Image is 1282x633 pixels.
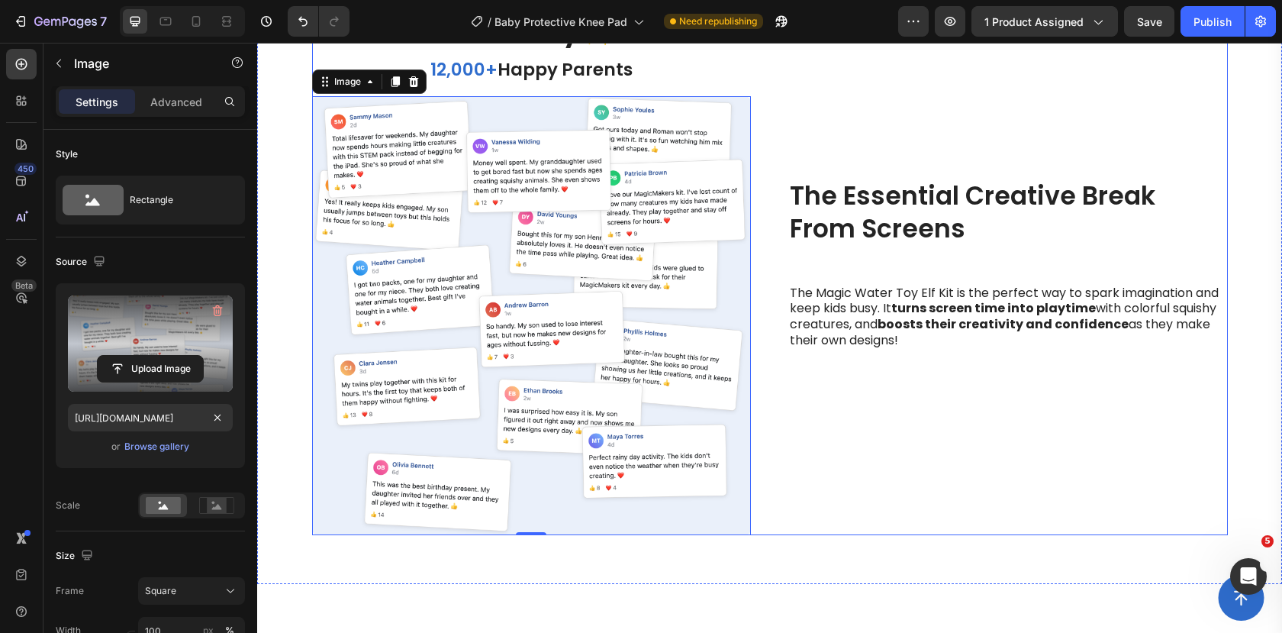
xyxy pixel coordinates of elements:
[1193,14,1232,30] div: Publish
[634,257,839,274] strong: turns screen time into playtime
[1124,6,1174,37] button: Save
[55,53,494,493] img: gempages_555289425660085437-fada5b01-6631-466e-b014-8447fdf9985b.png
[531,136,971,205] h2: The Essential Creative Break From Screens
[56,546,96,567] div: Size
[76,94,118,110] p: Settings
[150,94,202,110] p: Advanced
[1261,535,1274,547] span: 5
[1181,6,1245,37] button: Publish
[56,499,80,512] div: Scale
[620,273,871,290] strong: boosts their creativity and confidence
[97,355,204,383] button: Upload Image
[971,6,1118,37] button: 1 product assigned
[130,182,223,218] div: Rectangle
[488,14,491,30] span: /
[74,32,107,46] div: Image
[984,14,1084,30] span: 1 product assigned
[6,6,114,37] button: 7
[257,43,1282,633] iframe: Design area
[145,584,176,598] span: Square
[56,147,78,161] div: Style
[1137,15,1162,28] span: Save
[74,54,204,73] p: Image
[14,163,37,175] div: 450
[56,584,84,598] label: Frame
[173,15,240,39] span: 12,000+
[494,14,627,30] span: Baby Protective Knee Pad
[124,439,190,454] button: Browse gallery
[679,15,757,28] span: Need republishing
[240,15,375,39] span: Happy Parents
[111,438,121,456] span: or
[533,243,969,306] p: The Magic Water Toy Elf Kit is the perfect way to spark imagination and keep kids busy. It with c...
[100,12,107,31] p: 7
[138,577,245,605] button: Square
[68,404,233,431] input: https://example.com/image.jpg
[1230,558,1267,595] iframe: Intercom live chat
[124,440,189,454] div: Browse gallery
[56,252,108,273] div: Source
[288,6,349,37] div: Undo/Redo
[11,279,37,292] div: Beta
